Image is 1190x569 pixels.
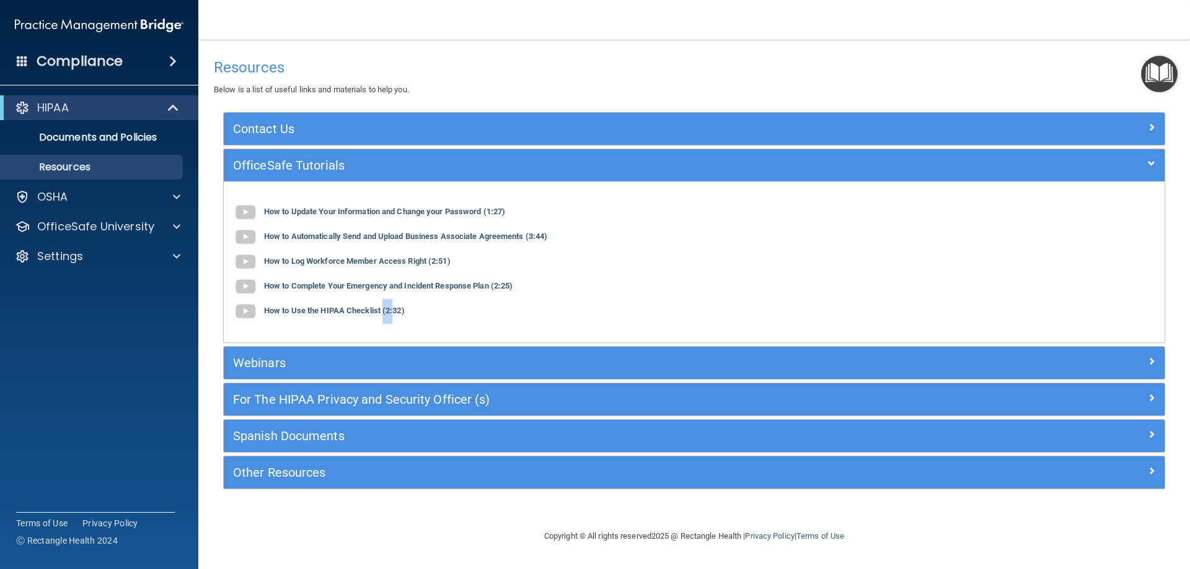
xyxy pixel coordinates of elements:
[37,249,83,264] p: Settings
[214,85,409,94] span: Below is a list of useful links and materials to help you.
[8,161,177,173] p: Resources
[233,274,258,299] img: gray_youtube_icon.38fcd6cc.png
[233,393,920,406] h5: For The HIPAA Privacy and Security Officer (s)
[37,53,123,70] h4: Compliance
[264,207,505,217] b: How to Update Your Information and Change your Password (1:27)
[233,119,1155,139] a: Contact Us
[233,200,258,225] img: gray_youtube_icon.38fcd6cc.png
[233,389,1155,409] a: For The HIPAA Privacy and Security Officer (s)
[214,59,1175,76] h4: Resources
[745,531,794,541] a: Privacy Policy
[15,100,180,115] a: HIPAA
[264,232,547,241] b: How to Automatically Send and Upload Business Associate Agreements (3:44)
[37,100,69,115] p: HIPAA
[233,155,1155,175] a: OfficeSafe Tutorials
[233,356,920,370] h5: Webinars
[796,531,844,541] a: Terms of Use
[37,189,68,204] p: OSHA
[233,463,1155,482] a: Other Resources
[15,189,180,204] a: OSHA
[8,131,177,144] p: Documents and Policies
[233,429,920,443] h5: Spanish Documents
[233,466,920,479] h5: Other Resources
[16,534,118,547] span: Ⓒ Rectangle Health 2024
[264,282,513,291] b: How to Complete Your Emergency and Incident Response Plan (2:25)
[15,219,180,234] a: OfficeSafe University
[233,159,920,172] h5: OfficeSafe Tutorials
[233,122,920,136] h5: Contact Us
[16,517,68,529] a: Terms of Use
[82,517,138,529] a: Privacy Policy
[1141,56,1178,92] button: Open Resource Center
[233,250,258,274] img: gray_youtube_icon.38fcd6cc.png
[233,225,258,250] img: gray_youtube_icon.38fcd6cc.png
[233,299,258,324] img: gray_youtube_icon.38fcd6cc.png
[233,426,1155,446] a: Spanish Documents
[468,516,920,556] div: Copyright © All rights reserved 2025 @ Rectangle Health | |
[264,257,451,266] b: How to Log Workforce Member Access Right (2:51)
[15,249,180,264] a: Settings
[15,13,183,38] img: PMB logo
[37,219,154,234] p: OfficeSafe University
[233,353,1155,373] a: Webinars
[264,306,405,316] b: How to Use the HIPAA Checklist (2:32)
